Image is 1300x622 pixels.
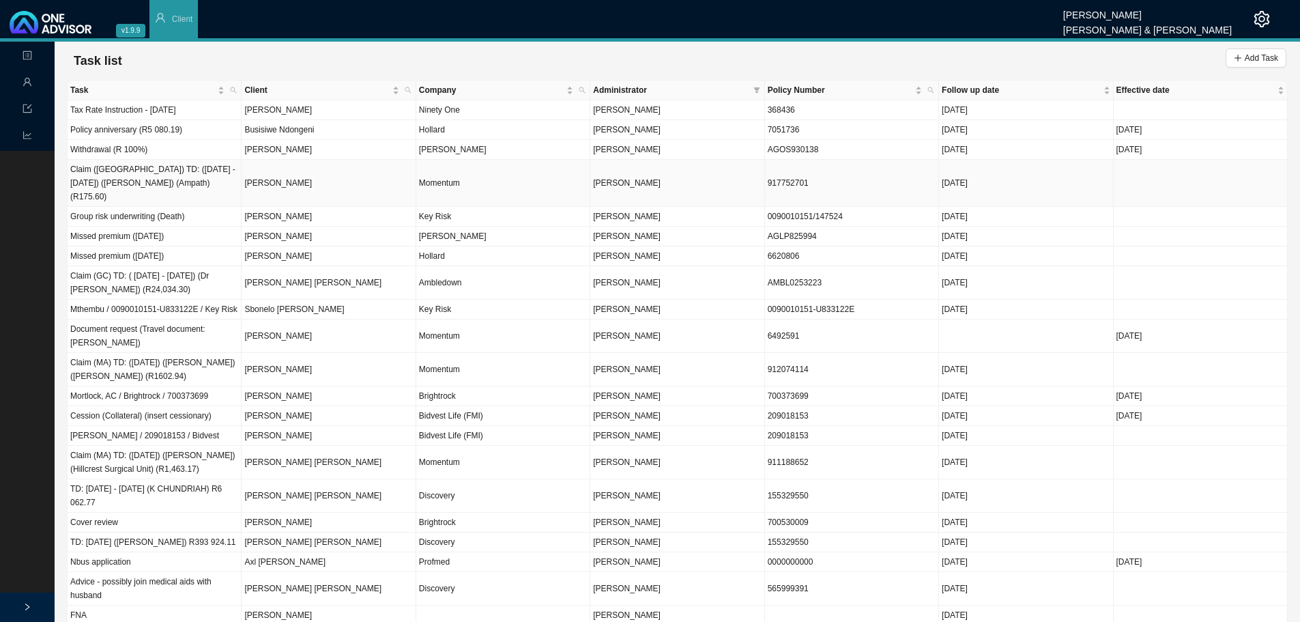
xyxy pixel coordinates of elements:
td: [PERSON_NAME] [242,426,416,446]
td: [DATE] [939,120,1113,140]
td: [DATE] [939,227,1113,246]
td: [DATE] [939,160,1113,207]
span: [PERSON_NAME] [593,231,661,241]
span: Administrator [593,83,747,97]
td: Ambledown [416,266,590,300]
td: [DATE] [939,140,1113,160]
span: v1.9.9 [116,24,145,38]
td: [PERSON_NAME] [242,100,416,120]
td: 565999391 [765,572,939,606]
td: 368436 [765,100,939,120]
span: [PERSON_NAME] [593,537,661,547]
td: 209018153 [765,406,939,426]
td: [PERSON_NAME] [242,320,416,353]
td: Claim (MA) TD: ([DATE]) ([PERSON_NAME]) (Hillcrest Surgical Unit) (R1,463.17) [68,446,242,479]
th: Policy Number [765,81,939,100]
td: 0090010151-U833122E [765,300,939,320]
td: Momentum [416,446,590,479]
td: Group risk underwriting (Death) [68,207,242,227]
td: Mthembu / 0090010151-U833122E / Key Risk [68,300,242,320]
div: [PERSON_NAME] & [PERSON_NAME] [1063,18,1232,33]
td: [DATE] [1114,140,1288,160]
td: [PERSON_NAME] [242,246,416,266]
td: Profmed [416,552,590,572]
td: [DATE] [1114,120,1288,140]
td: Momentum [416,353,590,386]
td: Tax Rate Instruction - [DATE] [68,100,242,120]
span: Task list [74,54,122,68]
td: [PERSON_NAME] [242,513,416,533]
span: user [155,12,166,23]
td: TD: [DATE] ([PERSON_NAME]) R393 924.11 [68,533,242,552]
span: [PERSON_NAME] [593,411,661,421]
td: [DATE] [939,479,1113,513]
td: [DATE] [939,513,1113,533]
span: Company [419,83,564,97]
td: 700373699 [765,386,939,406]
span: [PERSON_NAME] [593,105,661,115]
td: [DATE] [939,266,1113,300]
td: Axl [PERSON_NAME] [242,552,416,572]
td: [PERSON_NAME] [242,227,416,246]
td: 6492591 [765,320,939,353]
span: search [402,81,414,100]
th: Effective date [1114,81,1288,100]
span: [PERSON_NAME] [593,212,661,221]
button: Add Task [1226,48,1286,68]
span: [PERSON_NAME] [593,391,661,401]
td: Discovery [416,533,590,552]
td: Cover review [68,513,242,533]
td: Bidvest Life (FMI) [416,426,590,446]
span: line-chart [23,125,32,149]
span: Policy Number [768,83,912,97]
td: 155329550 [765,533,939,552]
span: Add Task [1245,51,1278,65]
span: search [925,81,937,100]
td: [DATE] [939,246,1113,266]
td: Advice - possibly join medical aids with husband [68,572,242,606]
td: 7051736 [765,120,939,140]
td: Hollard [416,246,590,266]
td: [PERSON_NAME] [242,386,416,406]
td: AMBL0253223 [765,266,939,300]
td: 6620806 [765,246,939,266]
th: Company [416,81,590,100]
span: search [576,81,588,100]
td: [PERSON_NAME] [PERSON_NAME] [242,266,416,300]
td: AGLP825994 [765,227,939,246]
span: filter [753,87,760,94]
td: [PERSON_NAME] [PERSON_NAME] [242,479,416,513]
td: [PERSON_NAME] [242,406,416,426]
td: [PERSON_NAME] [242,140,416,160]
td: Key Risk [416,207,590,227]
td: Document request (Travel document: [PERSON_NAME]) [68,320,242,353]
td: [PERSON_NAME] [242,160,416,207]
span: profile [23,45,32,69]
td: 700530009 [765,513,939,533]
td: [PERSON_NAME] [PERSON_NAME] [242,533,416,552]
td: [PERSON_NAME] [416,140,590,160]
td: Missed premium ([DATE]) [68,227,242,246]
span: [PERSON_NAME] [593,178,661,188]
span: Effective date [1116,83,1275,97]
th: Follow up date [939,81,1113,100]
td: Brightrock [416,513,590,533]
td: Nbus application [68,552,242,572]
span: Client [244,83,389,97]
span: search [227,81,240,100]
td: AGOS930138 [765,140,939,160]
td: Policy anniversary (R5 080.19) [68,120,242,140]
span: [PERSON_NAME] [593,331,661,341]
td: TD: [DATE] - [DATE] (K CHUNDRIAH) R6 062.77 [68,479,242,513]
td: [PERSON_NAME] [PERSON_NAME] [242,446,416,479]
td: [PERSON_NAME] [PERSON_NAME] [242,572,416,606]
span: [PERSON_NAME] [593,457,661,467]
td: Sbonelo [PERSON_NAME] [242,300,416,320]
span: [PERSON_NAME] [593,278,661,287]
span: search [927,87,934,94]
span: [PERSON_NAME] [593,518,661,527]
td: Ninety One [416,100,590,120]
span: user [23,72,32,96]
td: 911188652 [765,446,939,479]
span: [PERSON_NAME] [593,251,661,261]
